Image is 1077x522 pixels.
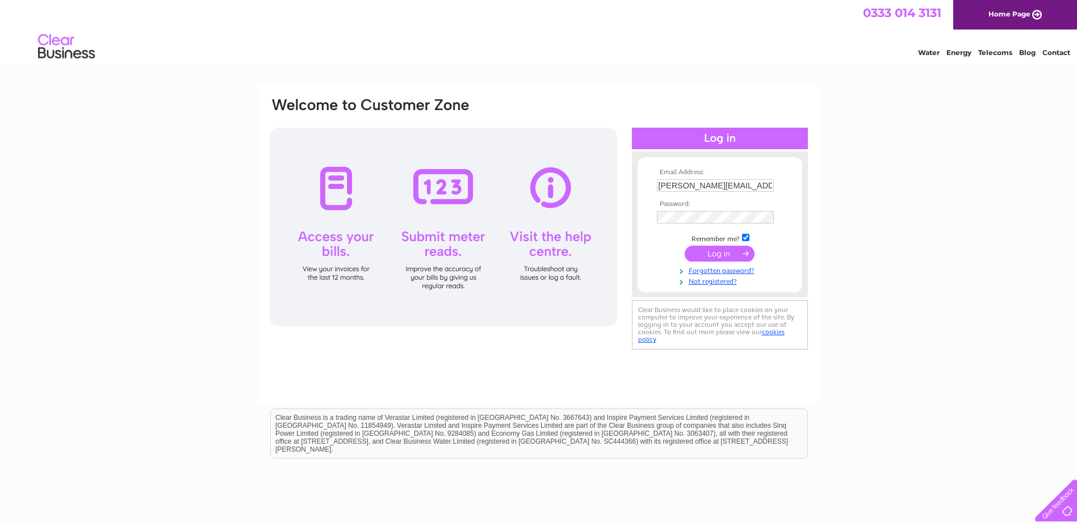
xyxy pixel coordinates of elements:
[657,275,786,286] a: Not registered?
[978,48,1012,57] a: Telecoms
[638,328,785,343] a: cookies policy
[632,300,808,350] div: Clear Business would like to place cookies on your computer to improve your experience of the sit...
[654,232,786,243] td: Remember me?
[685,246,755,262] input: Submit
[657,264,786,275] a: Forgotten password?
[37,30,95,64] img: logo.png
[1042,48,1070,57] a: Contact
[863,6,941,20] a: 0333 014 3131
[654,200,786,208] th: Password:
[918,48,940,57] a: Water
[654,169,786,176] th: Email Address:
[946,48,971,57] a: Energy
[271,6,807,55] div: Clear Business is a trading name of Verastar Limited (registered in [GEOGRAPHIC_DATA] No. 3667643...
[1019,48,1036,57] a: Blog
